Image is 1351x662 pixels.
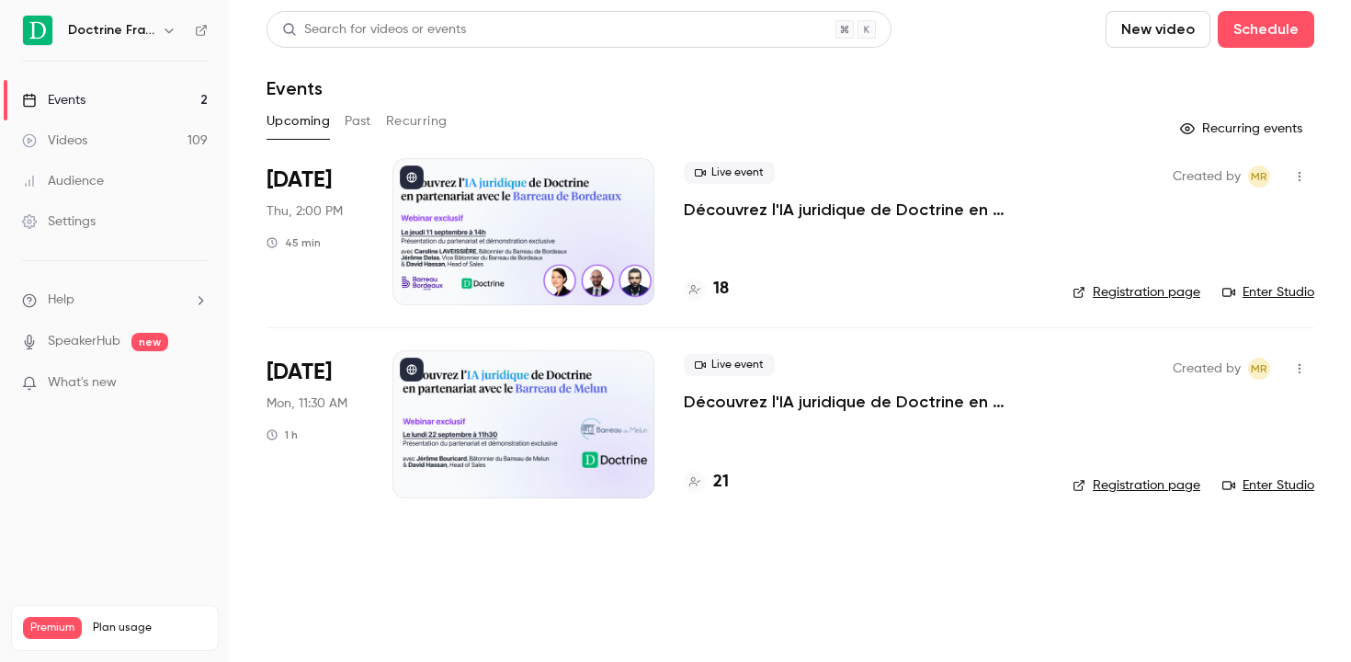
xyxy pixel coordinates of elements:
span: MR [1251,358,1267,380]
div: Sep 22 Mon, 11:30 AM (Europe/Paris) [267,350,363,497]
span: Created by [1173,165,1241,188]
button: Recurring [386,107,448,136]
span: MR [1251,165,1267,188]
span: Live event [684,354,775,376]
span: Thu, 2:00 PM [267,202,343,221]
button: New video [1106,11,1210,48]
a: Registration page [1073,283,1200,302]
button: Schedule [1218,11,1314,48]
h4: 18 [713,277,729,302]
button: Past [345,107,371,136]
span: Marguerite Rubin de Cervens [1248,358,1270,380]
h4: 21 [713,470,729,495]
div: 1 h [267,428,298,442]
button: Upcoming [267,107,330,136]
a: SpeakerHub [48,332,120,351]
div: Audience [22,172,104,190]
span: Mon, 11:30 AM [267,394,347,413]
span: [DATE] [267,358,332,387]
span: new [131,333,168,351]
div: Search for videos or events [282,20,466,40]
a: Registration page [1073,476,1200,495]
div: 45 min [267,235,321,250]
span: What's new [48,373,117,393]
span: Live event [684,162,775,184]
h1: Events [267,77,323,99]
h6: Doctrine France [68,21,154,40]
a: 18 [684,277,729,302]
a: Enter Studio [1222,476,1314,495]
a: Découvrez l'IA juridique de Doctrine en partenariat avec [PERSON_NAME] de Bordeaux [684,199,1043,221]
span: [DATE] [267,165,332,195]
div: Videos [22,131,87,150]
li: help-dropdown-opener [22,291,208,310]
span: Plan usage [93,621,207,635]
div: Settings [22,212,96,231]
a: Découvrez l'IA juridique de Doctrine en partenariat avec [PERSON_NAME] de Melun [684,391,1043,413]
a: 21 [684,470,729,495]
button: Recurring events [1172,114,1314,143]
div: Events [22,91,85,109]
a: Enter Studio [1222,283,1314,302]
span: Created by [1173,358,1241,380]
span: Help [48,291,74,310]
span: Marguerite Rubin de Cervens [1248,165,1270,188]
iframe: Noticeable Trigger [186,375,208,392]
span: Premium [23,617,82,639]
img: Doctrine France [23,16,52,45]
div: Sep 11 Thu, 2:00 PM (Europe/Paris) [267,158,363,305]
